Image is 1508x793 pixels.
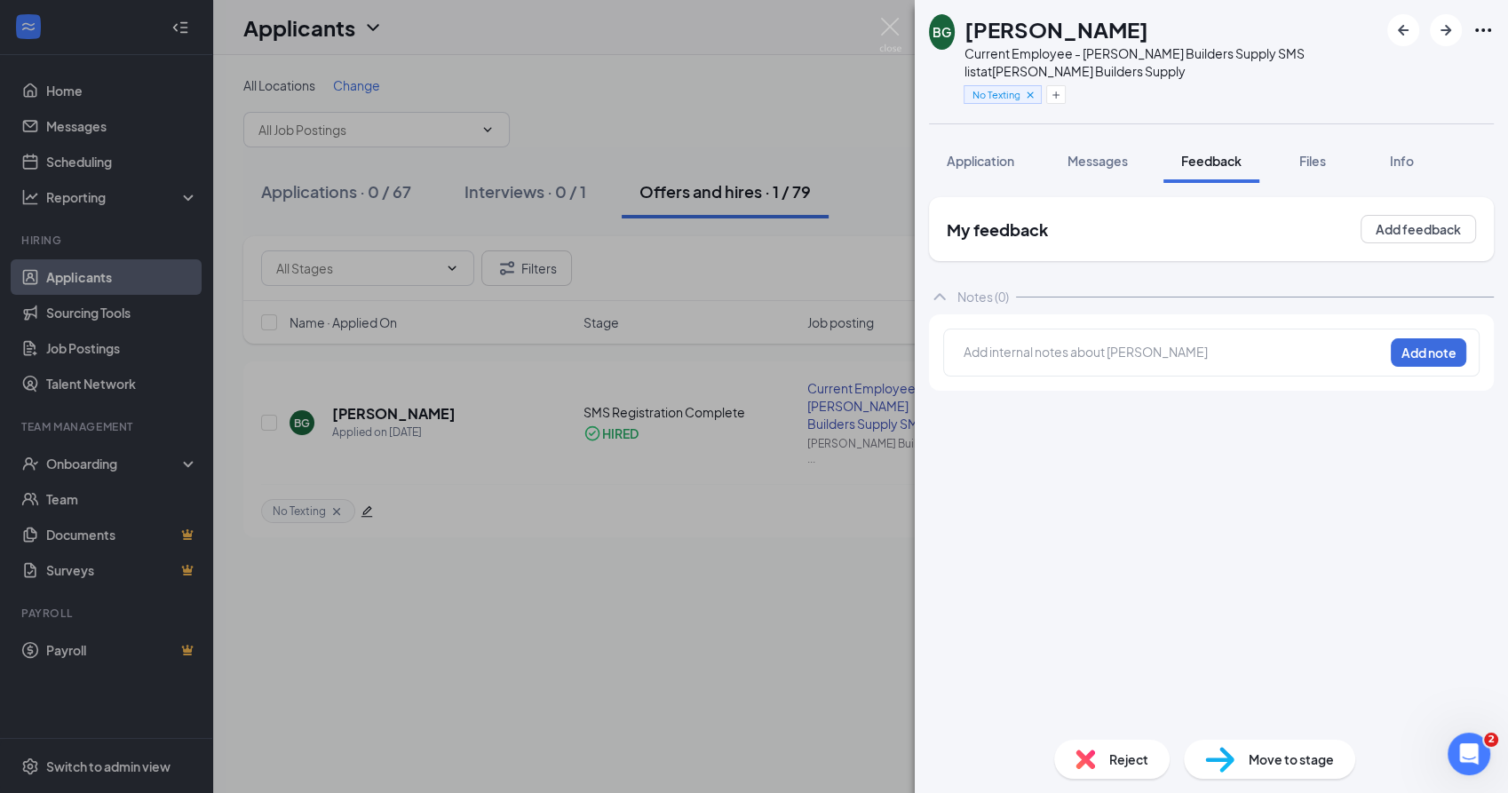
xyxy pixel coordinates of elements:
[1472,20,1494,41] svg: Ellipses
[1448,733,1490,775] iframe: Intercom live chat
[1299,153,1326,169] span: Files
[1387,14,1419,46] button: ArrowLeftNew
[1024,89,1036,101] svg: Cross
[1046,85,1066,104] button: Plus
[1249,749,1334,769] span: Move to stage
[1430,14,1462,46] button: ArrowRight
[1484,733,1498,747] span: 2
[1435,20,1456,41] svg: ArrowRight
[957,288,1009,305] div: Notes (0)
[972,87,1020,102] span: No Texting
[1109,749,1148,769] span: Reject
[947,153,1014,169] span: Application
[964,14,1147,44] h1: [PERSON_NAME]
[933,23,951,41] div: BG
[1068,153,1128,169] span: Messages
[964,44,1378,80] div: Current Employee - [PERSON_NAME] Builders Supply SMS list at [PERSON_NAME] Builders Supply
[1051,90,1061,100] svg: Plus
[1390,153,1414,169] span: Info
[929,286,950,307] svg: ChevronUp
[947,218,1048,241] h2: My feedback
[1393,20,1414,41] svg: ArrowLeftNew
[1361,215,1476,243] button: Add feedback
[1391,338,1466,367] button: Add note
[1181,153,1242,169] span: Feedback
